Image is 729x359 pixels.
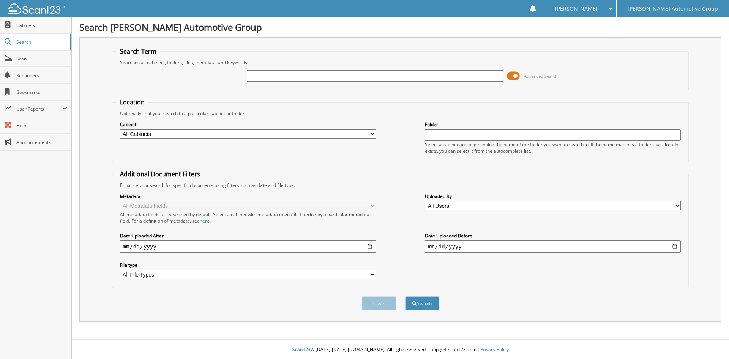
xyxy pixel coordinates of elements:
[116,98,148,106] legend: Location
[200,218,210,224] a: here
[16,72,68,79] span: Reminders
[425,121,681,128] label: Folder
[405,296,439,310] button: Search
[120,211,376,224] div: All metadata fields are searched by default. Select a cabinet with metadata to enable filtering b...
[120,262,376,268] label: File type
[16,55,68,62] span: Scan
[16,122,68,129] span: Help
[555,6,598,11] span: [PERSON_NAME]
[116,59,685,66] div: Searches all cabinets, folders, files, metadata, and keywords
[628,6,718,11] span: [PERSON_NAME] Automotive Group
[116,182,685,188] div: Enhance your search for specific documents using filters such as date and file type.
[116,170,204,178] legend: Additional Document Filters
[116,110,685,117] div: Optionally limit your search to a particular cabinet or folder
[425,240,681,253] input: end
[16,106,62,112] span: User Reports
[116,47,160,55] legend: Search Term
[16,22,68,28] span: Cabinets
[120,121,376,128] label: Cabinet
[425,141,681,154] div: Select a cabinet and begin typing the name of the folder you want to search in. If the name match...
[120,240,376,253] input: start
[120,232,376,239] label: Date Uploaded After
[425,193,681,199] label: Uploaded By
[524,73,558,79] span: Advanced Search
[691,323,729,359] iframe: Chat Widget
[79,21,721,33] h1: Search [PERSON_NAME] Automotive Group
[425,232,681,239] label: Date Uploaded Before
[16,39,66,45] span: Search
[16,89,68,95] span: Bookmarks
[292,346,311,353] span: Scan123
[16,139,68,145] span: Announcements
[8,3,65,14] img: scan123-logo-white.svg
[72,340,729,359] div: © [DATE]-[DATE] [DOMAIN_NAME]. All rights reserved | appg04-scan123-com |
[480,346,509,353] a: Privacy Policy
[120,193,376,199] label: Metadata
[362,296,396,310] button: Clear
